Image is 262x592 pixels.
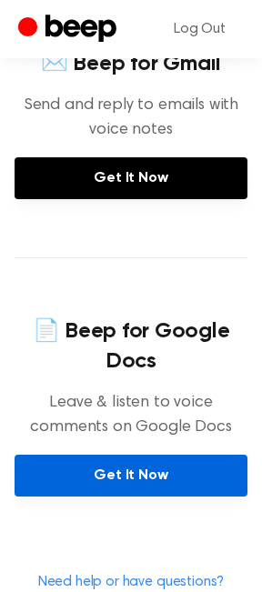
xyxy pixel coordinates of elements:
a: Log Out [156,7,244,51]
p: Send and reply to emails with voice notes [15,94,247,143]
a: Get It Now [15,157,247,199]
a: Beep [18,12,121,47]
h4: ✉️ Beep for Gmail [15,49,247,79]
h4: 📄 Beep for Google Docs [15,316,247,376]
a: Get It Now [15,455,247,497]
a: Need help or have questions? [38,575,225,589]
p: Leave & listen to voice comments on Google Docs [15,391,247,440]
